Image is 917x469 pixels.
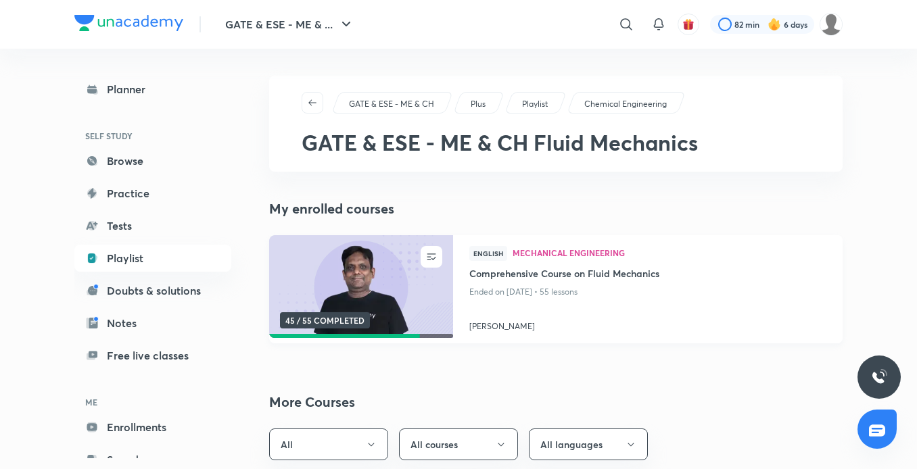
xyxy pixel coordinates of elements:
a: Notes [74,310,231,337]
span: English [469,246,507,261]
button: All [269,428,388,460]
a: Practice [74,180,231,207]
a: Chemical Engineering [582,98,669,110]
a: new-thumbnail45 / 55 COMPLETED [269,235,453,343]
p: Chemical Engineering [584,98,667,110]
img: Mujtaba Ahsan [820,13,843,36]
img: Company Logo [74,15,183,31]
a: Doubts & solutions [74,277,231,304]
img: ttu [871,369,887,385]
a: Comprehensive Course on Fluid Mechanics [469,266,826,283]
h6: SELF STUDY [74,124,231,147]
h6: ME [74,391,231,414]
a: Tests [74,212,231,239]
button: avatar [678,14,699,35]
a: [PERSON_NAME] [469,315,826,332]
a: Enrollments [74,414,231,441]
a: Browse [74,147,231,174]
a: Free live classes [74,342,231,369]
span: GATE & ESE - ME & CH Fluid Mechanics [302,128,698,157]
button: GATE & ESE - ME & ... [217,11,362,38]
button: All languages [529,428,648,460]
img: new-thumbnail [267,234,454,339]
span: 45 / 55 COMPLETED [280,312,370,328]
a: Playlist [520,98,550,110]
a: Plus [469,98,488,110]
a: Planner [74,76,231,103]
img: avatar [682,18,695,30]
img: streak [768,18,781,31]
h4: My enrolled courses [269,199,843,219]
p: Playlist [522,98,548,110]
a: GATE & ESE - ME & CH [347,98,437,110]
button: All courses [399,428,518,460]
p: GATE & ESE - ME & CH [349,98,434,110]
h2: More Courses [269,392,843,412]
span: Mechanical Engineering [513,249,826,257]
a: Playlist [74,245,231,272]
p: Ended on [DATE] • 55 lessons [469,283,826,301]
a: Mechanical Engineering [513,249,826,258]
a: Company Logo [74,15,183,34]
p: Plus [471,98,486,110]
